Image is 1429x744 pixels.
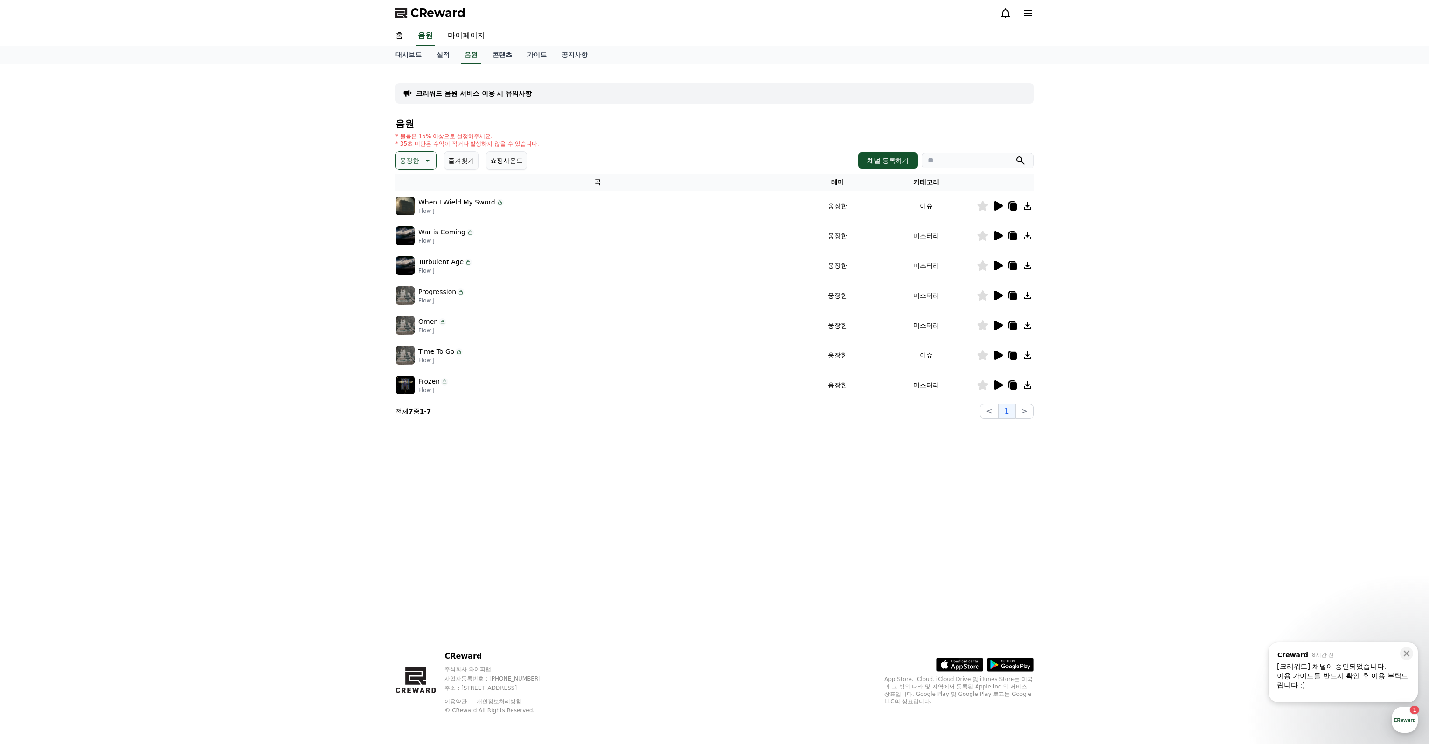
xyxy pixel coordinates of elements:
td: 웅장한 [799,370,876,400]
td: 웅장한 [799,221,876,251]
td: 이슈 [876,191,977,221]
p: When I Wield My Sword [418,197,495,207]
img: music [396,316,415,335]
a: 콘텐츠 [485,46,520,64]
a: 공지사항 [554,46,595,64]
td: 웅장한 [799,191,876,221]
p: Flow J [418,357,463,364]
p: * 35초 미만은 수익이 적거나 발생하지 않을 수 있습니다. [395,140,539,147]
strong: 1 [420,407,424,415]
img: music [396,286,415,305]
p: Flow J [418,207,504,215]
p: Flow J [418,386,448,394]
a: 크리워드 음원 서비스 이용 시 유의사항 [416,89,532,98]
button: < [980,404,998,419]
th: 테마 [799,174,876,191]
p: Flow J [418,297,465,304]
p: Time To Go [418,347,454,357]
a: 홈 [388,26,410,46]
a: 음원 [461,46,481,64]
td: 웅장한 [799,251,876,281]
p: * 볼륨은 15% 이상으로 설정해주세요. [395,133,539,140]
p: Frozen [418,377,440,386]
span: CReward [410,6,465,21]
a: CReward [395,6,465,21]
td: 웅장한 [799,340,876,370]
p: Turbulent Age [418,257,464,267]
p: Flow J [418,327,446,334]
td: 웅장한 [799,310,876,340]
a: 개인정보처리방침 [477,698,521,705]
p: 사업자등록번호 : [PHONE_NUMBER] [444,675,558,682]
a: 마이페이지 [440,26,493,46]
a: 실적 [429,46,457,64]
a: 대시보드 [388,46,429,64]
a: 음원 [416,26,435,46]
img: music [396,226,415,245]
td: 미스터리 [876,370,977,400]
img: music [396,256,415,275]
td: 이슈 [876,340,977,370]
p: Flow J [418,237,474,245]
p: 주식회사 와이피랩 [444,666,558,673]
p: CReward [444,651,558,662]
a: 이용약관 [444,698,474,705]
td: 미스터리 [876,281,977,310]
p: Omen [418,317,438,327]
th: 곡 [395,174,799,191]
button: 웅장한 [395,151,437,170]
img: music [396,376,415,394]
p: War is Coming [418,227,465,237]
button: 쇼핑사운드 [486,151,527,170]
img: music [396,346,415,365]
h4: 음원 [395,119,1034,129]
img: music [396,197,415,215]
th: 카테고리 [876,174,977,191]
p: App Store, iCloud, iCloud Drive 및 iTunes Store는 미국과 그 밖의 나라 및 지역에서 등록된 Apple Inc.의 서비스 상표입니다. Goo... [884,675,1034,705]
p: Flow J [418,267,472,274]
p: 주소 : [STREET_ADDRESS] [444,684,558,692]
strong: 7 [409,407,413,415]
p: 웅장한 [400,154,419,167]
td: 미스터리 [876,310,977,340]
p: 전체 중 - [395,407,431,416]
p: © CReward All Rights Reserved. [444,707,558,714]
button: 채널 등록하기 [858,152,918,169]
strong: 7 [427,407,431,415]
button: 즐겨찾기 [444,151,479,170]
td: 웅장한 [799,281,876,310]
p: Progression [418,287,456,297]
button: 1 [998,404,1015,419]
a: 가이드 [520,46,554,64]
td: 미스터리 [876,251,977,281]
td: 미스터리 [876,221,977,251]
button: > [1015,404,1034,419]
